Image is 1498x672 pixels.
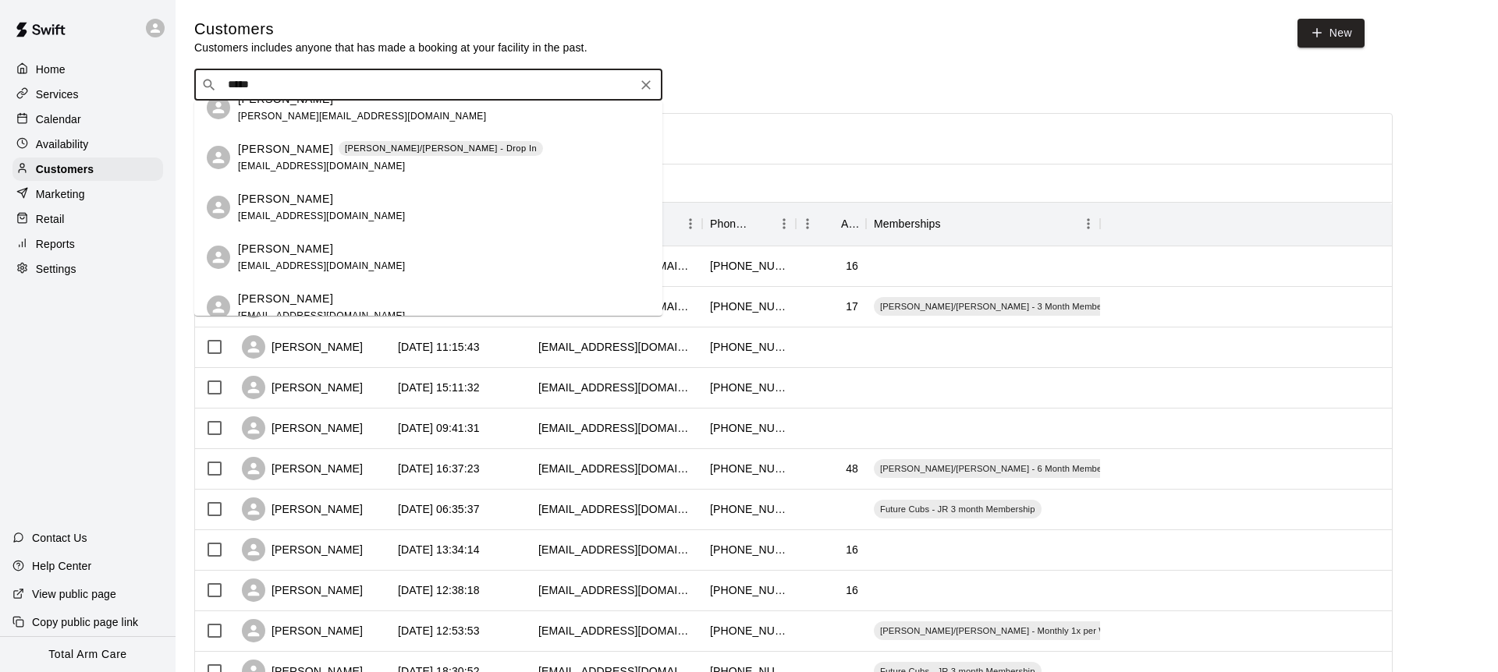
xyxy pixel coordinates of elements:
[36,186,85,202] p: Marketing
[702,202,796,246] div: Phone Number
[32,586,116,602] p: View public page
[874,500,1042,518] div: Future Cubs - JR 3 month Membership
[238,241,333,257] p: [PERSON_NAME]
[874,297,1184,316] div: [PERSON_NAME]/[PERSON_NAME] - 3 Month Membership - 2x per week
[679,212,702,235] button: Menu
[194,19,587,40] h5: Customers
[710,623,788,638] div: +19735683980
[194,40,587,55] p: Customers includes anyone that has made a booking at your facility in the past.
[772,212,796,235] button: Menu
[846,461,858,476] div: 48
[36,87,79,102] p: Services
[635,74,657,96] button: Clear
[12,133,163,156] a: Availability
[874,459,1184,478] div: [PERSON_NAME]/[PERSON_NAME] - 6 Month Membership - 2x per week
[12,58,163,81] a: Home
[242,335,363,359] div: [PERSON_NAME]
[846,542,858,557] div: 16
[846,299,858,314] div: 17
[866,202,1100,246] div: Memberships
[36,111,81,127] p: Calendar
[710,542,788,557] div: +18622287957
[538,380,694,395] div: anthonyhuaranga5@gmail.com
[12,182,163,206] a: Marketing
[32,558,91,574] p: Help Center
[242,376,363,399] div: [PERSON_NAME]
[238,260,406,271] span: [EMAIL_ADDRESS][DOMAIN_NAME]
[538,501,694,517] div: bwilliamderosa@gmail.com
[12,207,163,231] a: Retail
[36,62,66,77] p: Home
[242,457,363,480] div: [PERSON_NAME]
[538,420,694,436] div: lmrugel@yahoo.com
[841,202,858,246] div: Age
[12,83,163,106] a: Services
[874,503,1042,515] span: Future Cubs - JR 3 month Membership
[12,157,163,181] a: Customers
[242,416,363,440] div: [PERSON_NAME]
[710,501,788,517] div: +12018736283
[36,161,94,177] p: Customers
[345,142,537,155] p: [PERSON_NAME]/[PERSON_NAME] - Drop In
[710,582,788,598] div: +19084512839
[1297,19,1365,48] a: New
[12,108,163,131] a: Calendar
[207,246,230,269] div: Colleen Smith
[874,300,1184,313] span: [PERSON_NAME]/[PERSON_NAME] - 3 Month Membership - 2x per week
[846,582,858,598] div: 16
[874,621,1127,640] div: [PERSON_NAME]/[PERSON_NAME] - Monthly 1x per Week
[194,69,662,101] div: Search customers by name or email
[538,542,694,557] div: johncadier13@gmail.com
[941,213,963,235] button: Sort
[538,623,694,638] div: morahmeredith@gmail.com
[398,380,480,395] div: 2025-08-08 15:11:32
[238,291,333,307] p: [PERSON_NAME]
[238,310,406,321] span: [EMAIL_ADDRESS][DOMAIN_NAME]
[710,461,788,476] div: +16463002400
[32,614,138,630] p: Copy public page link
[398,582,480,598] div: 2025-08-05 12:38:18
[874,462,1184,475] span: [PERSON_NAME]/[PERSON_NAME] - 6 Month Membership - 2x per week
[531,202,702,246] div: Email
[207,295,230,319] div: Mike Smith
[796,202,866,246] div: Age
[48,646,126,663] p: Total Arm Care
[238,111,486,122] span: [PERSON_NAME][EMAIL_ADDRESS][DOMAIN_NAME]
[874,624,1127,637] span: [PERSON_NAME]/[PERSON_NAME] - Monthly 1x per Week
[36,136,89,152] p: Availability
[874,202,941,246] div: Memberships
[207,196,230,219] div: Henry Smith
[796,212,819,235] button: Menu
[398,623,480,638] div: 2025-08-04 12:53:53
[710,299,788,314] div: +19083866111
[710,380,788,395] div: +19735922502
[398,542,480,557] div: 2025-08-05 13:34:14
[242,619,363,642] div: [PERSON_NAME]
[242,578,363,602] div: [PERSON_NAME]
[710,202,751,246] div: Phone Number
[238,161,406,172] span: [EMAIL_ADDRESS][DOMAIN_NAME]
[12,232,163,256] a: Reports
[538,582,694,598] div: jvoss7204@gmail.com
[32,530,87,546] p: Contact Us
[1077,212,1100,235] button: Menu
[398,461,480,476] div: 2025-08-06 16:37:23
[846,258,858,274] div: 16
[36,211,65,227] p: Retail
[242,538,363,561] div: [PERSON_NAME]
[398,501,480,517] div: 2025-08-06 06:35:37
[12,257,163,281] a: Settings
[819,213,841,235] button: Sort
[36,236,75,252] p: Reports
[207,146,230,169] div: Lori Smith
[238,191,333,207] p: [PERSON_NAME]
[538,339,694,355] div: pbaranauskas@me.com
